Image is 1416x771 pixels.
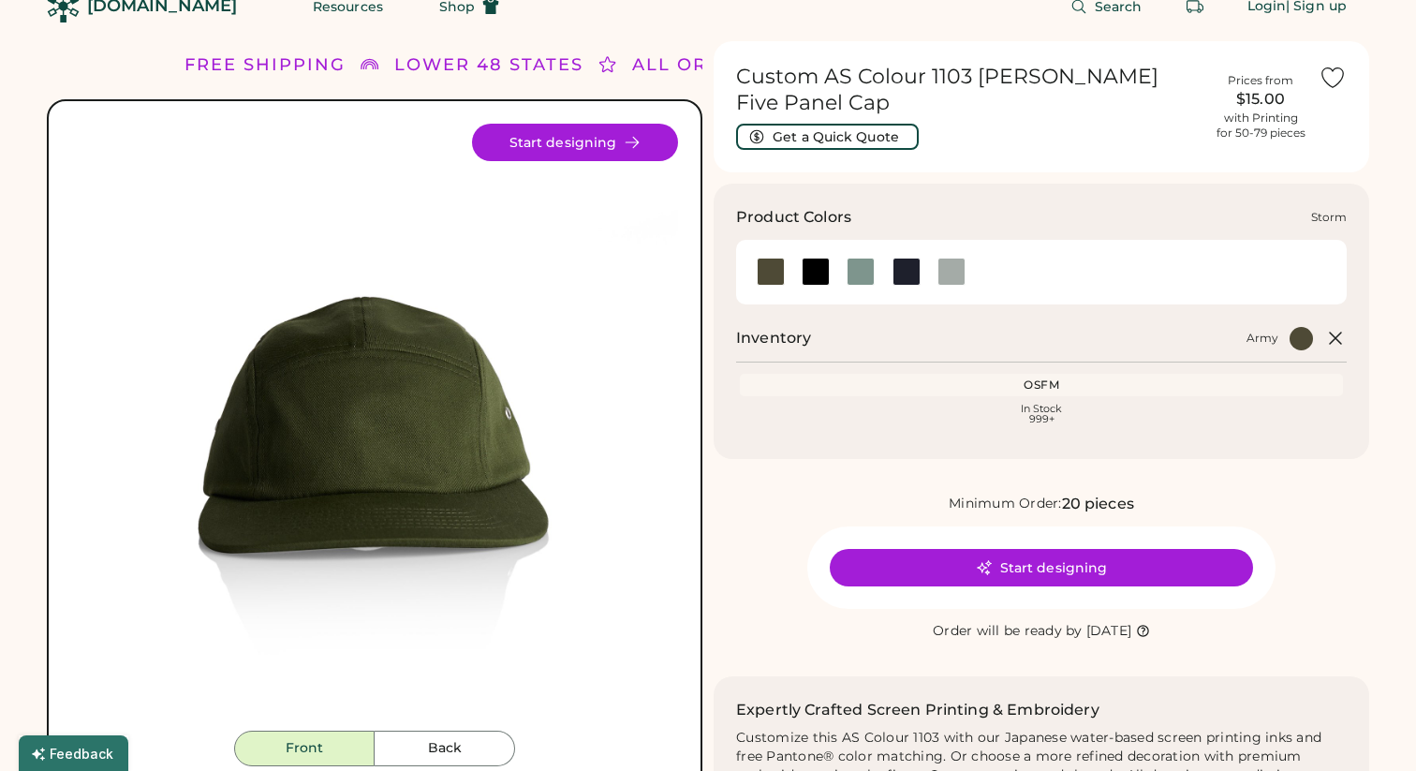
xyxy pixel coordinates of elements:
div: FREE SHIPPING [184,52,346,78]
h2: Expertly Crafted Screen Printing & Embroidery [736,699,1099,721]
div: 1103 Style Image [71,124,678,731]
button: Start designing [472,124,678,161]
div: Order will be ready by [933,622,1083,641]
div: Army [1246,331,1278,346]
h2: Inventory [736,327,811,349]
div: Prices from [1228,73,1293,88]
button: Back [375,731,515,766]
div: Minimum Order: [949,495,1062,513]
h3: Product Colors [736,206,851,229]
h1: Custom AS Colour 1103 [PERSON_NAME] Five Panel Cap [736,64,1202,116]
div: 20 pieces [1062,493,1134,515]
button: Start designing [830,549,1253,586]
div: ALL ORDERS [632,52,762,78]
button: Front [234,731,375,766]
div: with Printing for 50-79 pieces [1217,111,1305,141]
div: Storm [1311,210,1347,225]
div: [DATE] [1086,622,1132,641]
iframe: Front Chat [1327,687,1408,767]
div: $15.00 [1214,88,1307,111]
div: OSFM [744,378,1339,393]
div: In Stock 999+ [744,404,1339,424]
div: LOWER 48 STATES [394,52,583,78]
img: 1103 - Army Front Image [71,124,678,731]
button: Get a Quick Quote [736,124,919,150]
